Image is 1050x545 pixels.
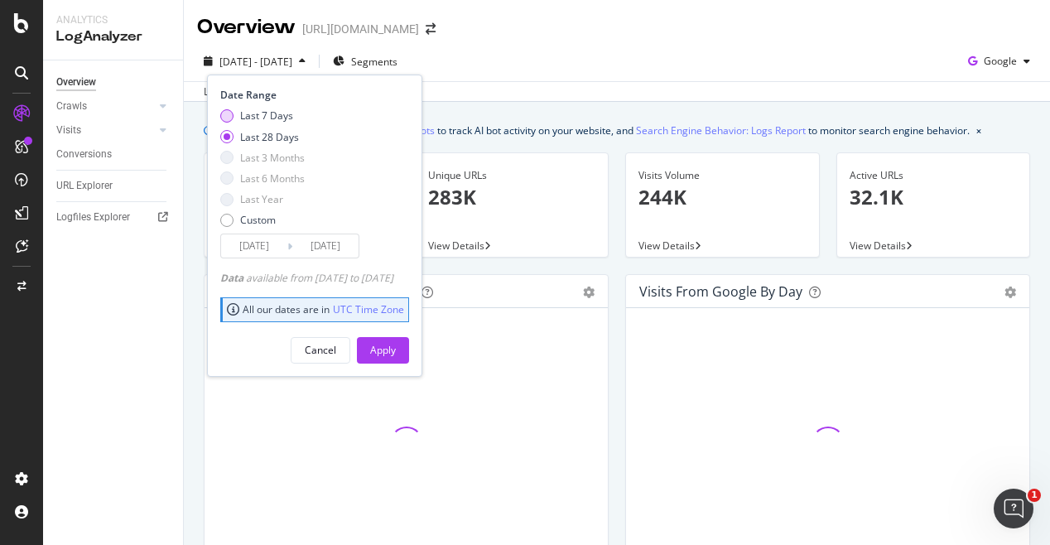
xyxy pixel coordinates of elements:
[240,151,305,165] div: Last 3 Months
[221,234,287,258] input: Start Date
[240,130,299,144] div: Last 28 Days
[583,287,595,298] div: gear
[56,209,130,226] div: Logfiles Explorer
[1028,489,1041,502] span: 1
[56,146,112,163] div: Conversions
[56,122,155,139] a: Visits
[240,213,276,227] div: Custom
[56,146,171,163] a: Conversions
[638,183,807,211] p: 244K
[638,168,807,183] div: Visits Volume
[220,109,305,123] div: Last 7 Days
[56,13,170,27] div: Analytics
[56,98,155,115] a: Crawls
[984,54,1017,68] span: Google
[961,48,1037,75] button: Google
[305,343,336,357] div: Cancel
[220,192,305,206] div: Last Year
[220,122,970,139] div: We introduced 2 new report templates: to track AI bot activity on your website, and to monitor se...
[56,177,171,195] a: URL Explorer
[56,122,81,139] div: Visits
[428,239,484,253] span: View Details
[357,337,409,364] button: Apply
[56,74,96,91] div: Overview
[326,48,404,75] button: Segments
[302,21,419,37] div: [URL][DOMAIN_NAME]
[197,48,312,75] button: [DATE] - [DATE]
[56,74,171,91] a: Overview
[994,489,1033,528] iframe: Intercom live chat
[292,234,359,258] input: End Date
[240,109,293,123] div: Last 7 Days
[56,98,87,115] div: Crawls
[56,177,113,195] div: URL Explorer
[220,151,305,165] div: Last 3 Months
[220,271,246,285] span: Data
[291,337,350,364] button: Cancel
[426,23,436,35] div: arrow-right-arrow-left
[204,84,294,99] div: Last update
[850,239,906,253] span: View Details
[333,302,404,316] a: UTC Time Zone
[197,13,296,41] div: Overview
[428,183,596,211] p: 283K
[220,88,405,102] div: Date Range
[220,271,393,285] div: available from [DATE] to [DATE]
[850,183,1018,211] p: 32.1K
[370,343,396,357] div: Apply
[1004,287,1016,298] div: gear
[428,168,596,183] div: Unique URLs
[850,168,1018,183] div: Active URLs
[56,209,171,226] a: Logfiles Explorer
[204,122,1030,139] div: info banner
[227,302,404,316] div: All our dates are in
[351,55,397,69] span: Segments
[638,239,695,253] span: View Details
[240,192,283,206] div: Last Year
[219,55,292,69] span: [DATE] - [DATE]
[220,213,305,227] div: Custom
[220,171,305,186] div: Last 6 Months
[639,283,802,300] div: Visits from Google by day
[56,27,170,46] div: LogAnalyzer
[636,122,806,139] a: Search Engine Behavior: Logs Report
[240,171,305,186] div: Last 6 Months
[972,118,985,142] button: close banner
[220,130,305,144] div: Last 28 Days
